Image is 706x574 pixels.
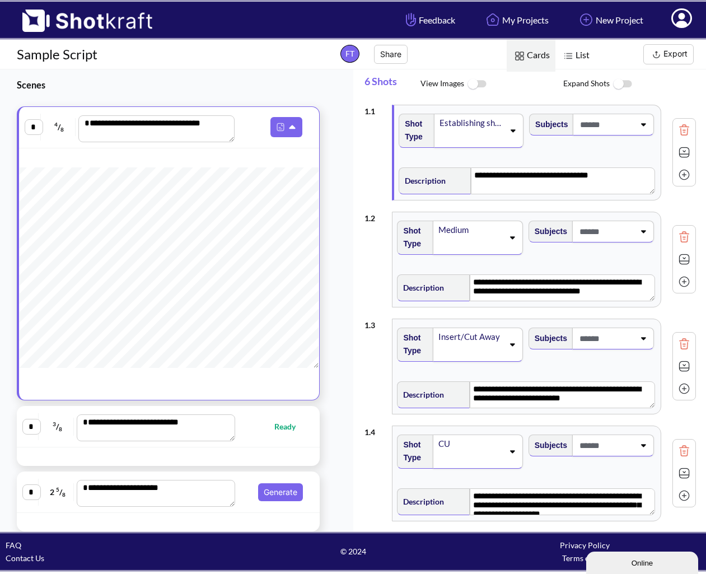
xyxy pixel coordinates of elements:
[6,553,44,563] a: Contact Us
[676,122,693,138] img: Trash Icon
[340,45,359,63] span: FT
[53,421,56,427] span: 3
[59,426,62,432] span: 8
[403,10,419,29] img: Hand Icon
[676,166,693,183] img: Add Icon
[676,380,693,397] img: Add Icon
[41,418,74,436] span: /
[398,278,444,297] span: Description
[610,72,635,96] img: ToggleOff Icon
[364,99,387,118] div: 1 . 1
[676,358,693,375] img: Expand Icon
[507,40,555,72] span: Cards
[676,144,693,161] img: Expand Icon
[420,72,563,96] span: View Images
[41,483,74,501] span: 2 /
[676,465,693,482] img: Expand Icon
[399,171,446,190] span: Description
[469,552,700,564] div: Terms of Use
[6,540,21,550] a: FAQ
[643,44,694,64] button: Export
[676,487,693,504] img: Add Icon
[398,492,444,511] span: Description
[577,10,596,29] img: Add Icon
[17,78,325,91] h3: Scenes
[398,436,428,467] span: Shot Type
[62,491,66,498] span: 8
[676,251,693,268] img: Expand Icon
[44,118,76,136] span: /
[398,329,428,360] span: Shot Type
[530,115,568,134] span: Subjects
[403,13,455,26] span: Feedback
[475,5,557,35] a: My Projects
[512,49,527,63] img: Card Icon
[398,385,444,404] span: Description
[529,222,567,241] span: Subjects
[364,420,387,438] div: 1 . 4
[437,329,503,344] div: Insert/Cut Away
[437,222,503,237] div: Medium
[399,115,429,146] span: Shot Type
[364,206,387,225] div: 1 . 2
[56,486,59,493] span: 5
[364,527,387,545] div: 1 . 5
[529,436,567,455] span: Subjects
[464,72,489,96] img: ToggleOff Icon
[237,545,469,558] span: © 2024
[274,420,307,433] span: Ready
[273,120,288,134] img: Pdf Icon
[649,48,663,62] img: Export Icon
[676,442,693,459] img: Trash Icon
[364,69,420,99] span: 6 Shots
[676,228,693,245] img: Trash Icon
[555,40,595,72] span: List
[483,10,502,29] img: Home Icon
[258,483,303,501] button: Generate
[676,273,693,290] img: Add Icon
[374,45,408,64] button: Share
[561,49,576,63] img: List Icon
[676,335,693,352] img: Trash Icon
[364,313,387,332] div: 1 . 3
[60,126,64,133] span: 8
[568,5,652,35] a: New Project
[563,72,706,96] span: Expand Shots
[586,549,700,574] iframe: chat widget
[398,222,428,253] span: Shot Type
[54,121,58,128] span: 4
[437,436,503,451] div: CU
[469,539,700,552] div: Privacy Policy
[529,329,567,348] span: Subjects
[438,115,504,130] div: Establishing shot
